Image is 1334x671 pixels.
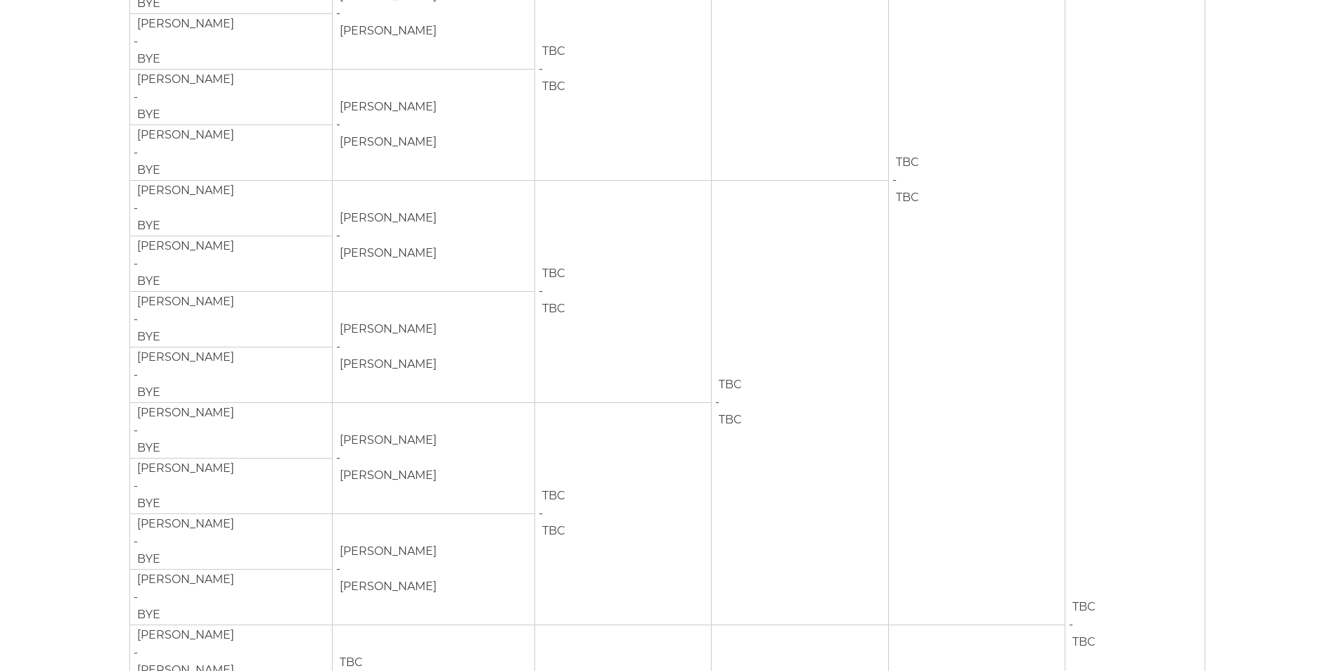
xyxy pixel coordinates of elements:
[336,244,437,262] td: [PERSON_NAME]
[336,577,437,596] td: [PERSON_NAME]
[534,402,711,625] td: -
[134,161,161,179] td: BYE
[134,217,161,235] td: BYE
[134,404,235,422] td: [PERSON_NAME]
[134,328,161,346] td: BYE
[336,22,437,40] td: [PERSON_NAME]
[134,293,235,311] td: [PERSON_NAME]
[539,300,566,318] td: TBC
[336,320,437,338] td: [PERSON_NAME]
[134,626,235,644] td: [PERSON_NAME]
[134,606,161,624] td: BYE
[336,98,437,116] td: [PERSON_NAME]
[134,237,235,255] td: [PERSON_NAME]
[539,77,566,96] td: TBC
[336,355,437,373] td: [PERSON_NAME]
[1069,633,1096,651] td: TBC
[336,466,437,485] td: [PERSON_NAME]
[129,124,332,180] td: -
[534,180,711,402] td: -
[539,487,566,505] td: TBC
[134,570,235,589] td: [PERSON_NAME]
[134,550,161,568] td: BYE
[134,494,161,513] td: BYE
[332,69,534,180] td: -
[129,236,332,291] td: -
[336,133,437,151] td: [PERSON_NAME]
[336,209,437,227] td: [PERSON_NAME]
[134,70,235,89] td: [PERSON_NAME]
[892,188,920,207] td: TBC
[134,272,161,290] td: BYE
[129,291,332,347] td: -
[129,513,332,569] td: -
[134,439,161,457] td: BYE
[129,180,332,236] td: -
[134,348,235,366] td: [PERSON_NAME]
[129,402,332,458] td: -
[332,180,534,291] td: -
[332,513,534,625] td: -
[715,411,743,429] td: TBC
[134,383,161,402] td: BYE
[129,458,332,513] td: -
[539,42,566,60] td: TBC
[332,291,534,402] td: -
[134,181,235,200] td: [PERSON_NAME]
[129,69,332,124] td: -
[129,347,332,402] td: -
[134,515,235,533] td: [PERSON_NAME]
[332,402,534,513] td: -
[336,431,437,449] td: [PERSON_NAME]
[129,13,332,69] td: -
[892,153,920,172] td: TBC
[715,376,743,394] td: TBC
[134,459,235,478] td: [PERSON_NAME]
[134,106,161,124] td: BYE
[712,180,888,625] td: -
[129,569,332,625] td: -
[539,264,566,283] td: TBC
[134,15,235,33] td: [PERSON_NAME]
[539,522,566,540] td: TBC
[336,542,437,561] td: [PERSON_NAME]
[134,50,161,68] td: BYE
[1069,598,1096,616] td: TBC
[134,126,235,144] td: [PERSON_NAME]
